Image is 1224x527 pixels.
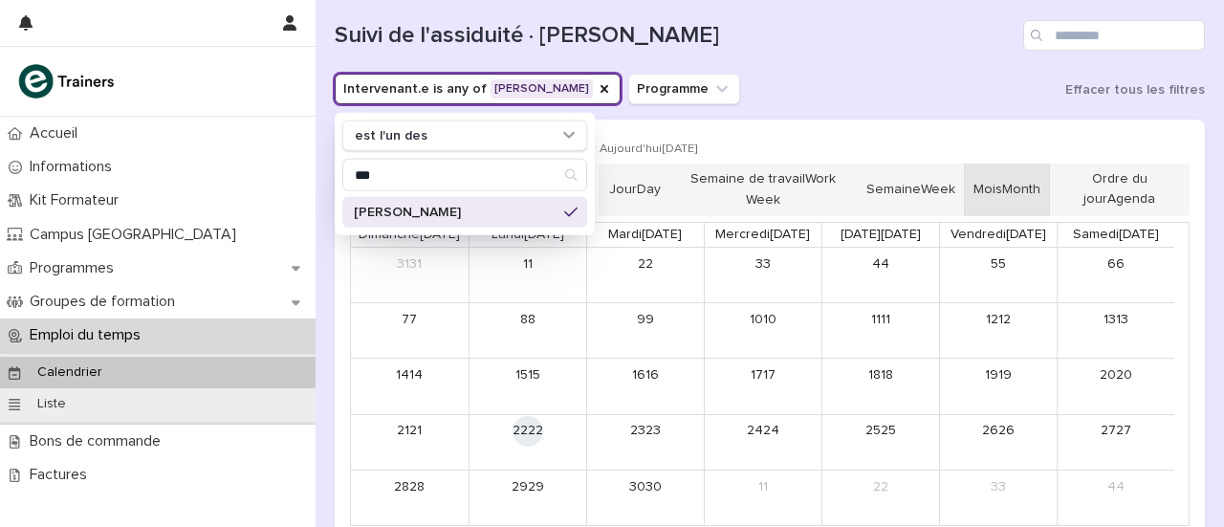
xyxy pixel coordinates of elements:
a: 25 septembre 2025 [865,416,896,447]
a: 17 septembre 2025 [748,360,778,390]
td: 25 septembre 2025 [821,414,939,470]
td: 19 septembre 2025 [939,359,1057,414]
font: Accueil [30,125,77,141]
button: Intervenant.e [335,74,621,104]
a: 15 septembre 2025 [513,360,543,390]
font: Semaine [866,183,921,196]
a: 4 octobre 2025 [1101,472,1131,502]
font: Mercredi [715,228,770,241]
font: 31 [397,257,409,271]
a: 2 septembre 2025 [630,249,661,279]
button: SemaineWeek [857,164,965,217]
font: Semaine de travail [690,173,805,187]
font: est l'un des [355,128,427,142]
button: Effacer tous les filtres [1058,76,1205,104]
font: 12 [986,313,998,326]
td: 13 septembre 2025 [1057,302,1174,358]
font: 10 [750,313,763,326]
font: 2 [873,480,881,494]
button: Ordre du jourAgenda [1049,164,1190,217]
font: Ordre du jour [1083,172,1147,206]
a: 21 septembre 2025 [394,416,425,447]
a: 10 septembre 2025 [748,304,778,335]
font: Liste [37,397,66,410]
td: 18 septembre 2025 [821,359,939,414]
img: K0CqGN7SDeD6s4JG8KQk [15,62,120,100]
font: 3 [755,257,763,271]
td: 2 octobre 2025 [821,470,939,525]
font: 2 [638,257,645,271]
a: 7 septembre 2025 [394,304,425,335]
button: Programme [628,74,740,104]
a: 24 septembre 2025 [748,416,778,447]
td: 9 septembre 2025 [586,302,704,358]
font: Jour [609,183,637,196]
td: 10 septembre 2025 [704,302,821,358]
font: Groupes de formation [30,294,175,309]
td: 16 septembre 2025 [586,359,704,414]
td: 1er septembre 2025 [469,248,586,302]
font: 24 [747,424,763,437]
a: 1er septembre 2025 [513,249,543,279]
font: 25 [865,424,881,437]
a: 6 septembre 2025 [1101,249,1131,279]
font: 3 [991,480,998,494]
input: Recherche [1023,20,1205,51]
td: 8 septembre 2025 [469,302,586,358]
font: [DATE] [841,228,881,241]
a: Jeudi [837,223,925,247]
font: Samedi [1073,228,1119,241]
font: 13 [1104,313,1116,326]
font: 4 [1107,480,1116,494]
td: 1er octobre 2025 [704,470,821,525]
a: 5 septembre 2025 [983,249,1014,279]
font: [PERSON_NAME] [354,206,461,219]
td: 29 septembre 2025 [469,470,586,525]
font: 16 [632,368,645,382]
td: 5 septembre 2025 [939,248,1057,302]
font: 9 [637,313,645,326]
font: 4 [872,257,881,271]
a: 13 septembre 2025 [1101,304,1131,335]
a: 8 septembre 2025 [513,304,543,335]
a: 9 septembre 2025 [630,304,661,335]
a: 1er octobre 2025 [748,472,778,502]
font: 18 [868,368,881,382]
font: 15 [515,368,528,382]
a: 31 août 2025 [394,249,425,279]
button: Semaine de travailWork Week [669,164,858,217]
button: MoisMonth [964,164,1050,217]
font: 28 [394,480,409,494]
font: Vendredi [951,228,1006,241]
a: 26 septembre 2025 [983,416,1014,447]
a: 28 septembre 2025 [394,472,425,502]
a: 16 septembre 2025 [630,360,661,390]
font: 7 [402,313,409,326]
font: 20 [1100,368,1116,382]
td: 4 septembre 2025 [821,248,939,302]
a: 18 septembre 2025 [865,360,896,390]
font: 14 [396,368,409,382]
a: Mercredi [711,223,814,247]
font: 8 [520,313,528,326]
font: Kit Formateur [30,192,119,208]
td: 20 septembre 2025 [1057,359,1174,414]
td: 24 septembre 2025 [704,414,821,470]
button: JourDay [599,164,669,217]
a: Mardi [604,223,686,247]
td: 23 septembre 2025 [586,414,704,470]
font: Aujourd'hui [600,142,662,154]
font: 26 [982,424,998,437]
td: 30 septembre 2025 [586,470,704,525]
td: 28 septembre 2025 [351,470,469,525]
font: 21 [397,424,409,437]
a: 3 octobre 2025 [983,472,1014,502]
font: 29 [512,480,528,494]
a: 14 septembre 2025 [394,360,425,390]
a: Vendredi [947,223,1050,247]
td: 6 septembre 2025 [1057,248,1174,302]
font: Bons de commande [30,433,161,449]
a: 11 septembre 2025 [865,304,896,335]
a: 12 septembre 2025 [983,304,1014,335]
